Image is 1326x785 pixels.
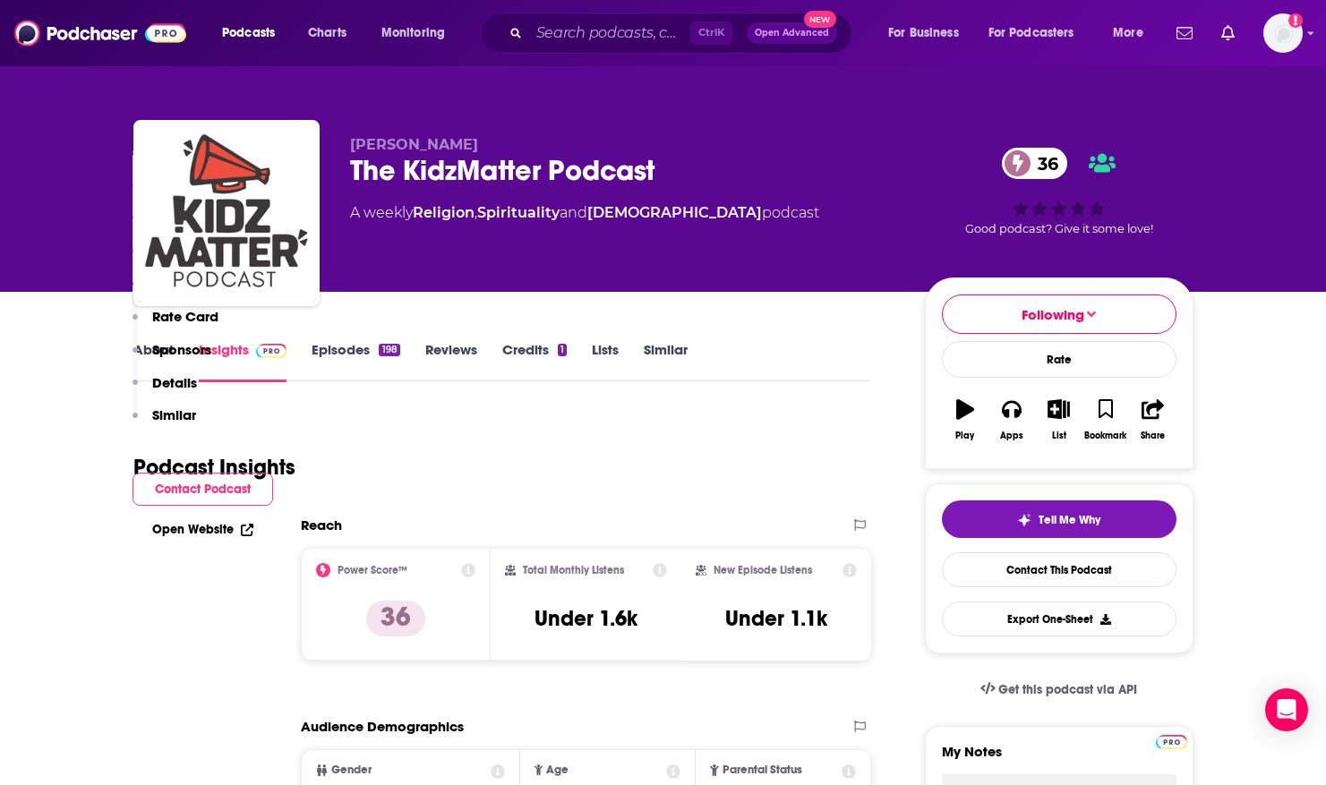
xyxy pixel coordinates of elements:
[942,552,1176,587] a: Contact This Podcast
[301,718,464,735] h2: Audience Demographics
[133,473,273,506] button: Contact Podcast
[723,764,802,776] span: Parental Status
[379,344,399,356] div: 198
[1017,513,1031,527] img: tell me why sparkle
[690,21,732,45] span: Ctrl K
[1156,735,1187,749] img: Podchaser Pro
[413,204,475,221] a: Religion
[1002,148,1067,179] a: 36
[942,341,1176,378] div: Rate
[988,388,1035,452] button: Apps
[523,564,624,576] h2: Total Monthly Listens
[977,19,1100,47] button: open menu
[296,19,357,47] a: Charts
[1100,19,1166,47] button: open menu
[210,19,298,47] button: open menu
[133,341,211,374] button: Sponsors
[804,11,836,28] span: New
[942,602,1176,636] button: Export One-Sheet
[955,431,974,441] div: Play
[592,341,619,382] a: Lists
[475,204,477,221] span: ,
[312,341,399,382] a: Episodes198
[425,341,477,382] a: Reviews
[1263,13,1303,53] span: Logged in as ShellB
[497,13,869,54] div: Search podcasts, credits, & more...
[966,668,1152,712] a: Get this podcast via API
[1020,148,1067,179] span: 36
[1169,18,1200,48] a: Show notifications dropdown
[998,682,1137,697] span: Get this podcast via API
[1263,13,1303,53] button: Show profile menu
[942,294,1176,334] button: Following
[1129,388,1176,452] button: Share
[1265,688,1308,731] div: Open Intercom Messenger
[1113,21,1143,46] span: More
[152,522,253,537] a: Open Website
[1156,732,1187,749] a: Pro website
[369,19,468,47] button: open menu
[1022,306,1084,323] span: Following
[965,222,1153,235] span: Good podcast? Give it some love!
[477,204,560,221] a: Spirituality
[1035,388,1082,452] button: List
[502,341,567,382] a: Credits1
[133,406,196,439] button: Similar
[301,516,342,533] h2: Reach
[338,564,407,576] h2: Power Score™
[1288,13,1303,28] svg: Add a profile image
[1082,388,1129,452] button: Bookmark
[558,344,567,356] div: 1
[137,124,316,303] img: The KidzMatter Podcast
[350,202,819,224] div: A weekly podcast
[876,19,981,47] button: open menu
[644,341,688,382] a: Similar
[14,16,186,50] img: Podchaser - Follow, Share and Rate Podcasts
[725,605,827,632] h3: Under 1.1k
[1039,513,1100,527] span: Tell Me Why
[1263,13,1303,53] img: User Profile
[381,21,445,46] span: Monitoring
[1214,18,1242,48] a: Show notifications dropdown
[350,136,478,153] span: [PERSON_NAME]
[133,374,197,407] button: Details
[152,406,196,423] p: Similar
[1141,431,1165,441] div: Share
[942,500,1176,538] button: tell me why sparkleTell Me Why
[942,388,988,452] button: Play
[308,21,346,46] span: Charts
[331,764,372,776] span: Gender
[755,29,829,38] span: Open Advanced
[714,564,812,576] h2: New Episode Listens
[888,21,959,46] span: For Business
[546,764,569,776] span: Age
[529,19,690,47] input: Search podcasts, credits, & more...
[560,204,587,221] span: and
[535,605,637,632] h3: Under 1.6k
[152,341,211,358] p: Sponsors
[747,22,837,44] button: Open AdvancedNew
[152,374,197,391] p: Details
[222,21,275,46] span: Podcasts
[925,136,1193,247] div: 36Good podcast? Give it some love!
[1084,431,1126,441] div: Bookmark
[366,601,425,636] p: 36
[988,21,1074,46] span: For Podcasters
[942,743,1176,774] label: My Notes
[1000,431,1023,441] div: Apps
[587,204,762,221] a: [DEMOGRAPHIC_DATA]
[1052,431,1066,441] div: List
